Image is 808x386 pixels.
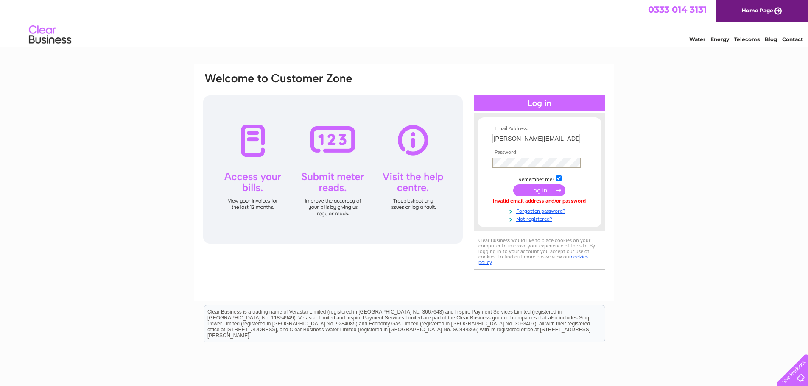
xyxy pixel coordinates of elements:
a: Energy [710,36,729,42]
a: Forgotten password? [492,206,589,214]
a: 0333 014 3131 [648,4,707,15]
input: Submit [513,184,565,196]
a: Not registered? [492,214,589,222]
div: Clear Business is a trading name of Verastar Limited (registered in [GEOGRAPHIC_DATA] No. 3667643... [204,5,605,41]
a: Water [689,36,705,42]
th: Password: [490,150,589,156]
a: cookies policy [478,254,588,265]
img: logo.png [28,22,72,48]
th: Email Address: [490,126,589,132]
div: Clear Business would like to place cookies on your computer to improve your experience of the sit... [474,233,605,270]
a: Blog [765,36,777,42]
div: Invalid email address and/or password [492,198,587,204]
a: Contact [782,36,803,42]
a: Telecoms [734,36,760,42]
td: Remember me? [490,174,589,183]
